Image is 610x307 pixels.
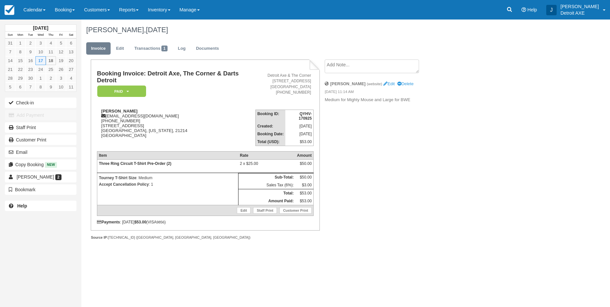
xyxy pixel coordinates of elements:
p: Detroit AXE [561,10,599,16]
em: Paid [97,86,146,97]
th: Sun [5,32,15,39]
a: 21 [5,65,15,74]
strong: Accept Cancellation Policy [99,182,149,187]
td: $50.00 [295,173,314,181]
strong: Three Ring Circuit T-Shirt Pre-Order (2) [99,161,171,166]
a: Invoice [86,42,111,55]
strong: [PERSON_NAME] [330,81,366,86]
a: 18 [46,56,56,65]
a: 19 [56,56,66,65]
strong: [DATE] [33,25,48,31]
th: Booking ID: [255,110,285,122]
a: 17 [35,56,46,65]
a: 23 [25,65,35,74]
strong: QYHV-170925 [299,112,312,121]
img: checkfront-main-nav-mini-logo.png [5,5,14,15]
a: Help [5,201,76,211]
th: Item [97,152,238,160]
h1: [PERSON_NAME], [86,26,534,34]
a: Log [173,42,191,55]
strong: $53.00 [134,220,146,224]
strong: Source IP: [91,235,108,239]
th: Sub-Total: [238,173,295,181]
a: 28 [5,74,15,83]
a: 15 [15,56,25,65]
a: 6 [66,39,76,47]
a: 11 [46,47,56,56]
a: 22 [15,65,25,74]
a: 26 [56,65,66,74]
th: Total (USD): [255,138,285,146]
a: 5 [5,83,15,91]
button: Email [5,147,76,157]
a: 31 [5,39,15,47]
a: 7 [25,83,35,91]
span: New [45,162,57,167]
a: Documents [191,42,224,55]
td: $53.00 [295,197,314,205]
a: [PERSON_NAME] 2 [5,172,76,182]
a: 20 [66,56,76,65]
div: $50.00 [297,161,312,171]
a: 8 [15,47,25,56]
td: [DATE] [285,122,313,130]
a: 3 [56,74,66,83]
a: Transactions1 [129,42,172,55]
td: $53.00 [285,138,313,146]
p: [PERSON_NAME] [561,3,599,10]
th: Thu [46,32,56,39]
th: Tue [25,32,35,39]
small: (website) [367,82,382,86]
a: Paid [97,85,144,97]
th: Amount [295,152,314,160]
div: [EMAIL_ADDRESS][DOMAIN_NAME] [PHONE_NUMBER] [STREET_ADDRESS] [GEOGRAPHIC_DATA], [US_STATE], 21214... [97,109,255,146]
th: Rate [238,152,295,160]
th: Sat [66,32,76,39]
a: 9 [46,83,56,91]
td: [DATE] [285,130,313,138]
b: Help [17,203,27,208]
a: 6 [15,83,25,91]
button: Copy Booking New [5,159,76,170]
a: 24 [35,65,46,74]
a: 3 [35,39,46,47]
td: $3.00 [295,181,314,189]
a: 30 [25,74,35,83]
th: Fri [56,32,66,39]
span: Help [527,7,537,12]
p: : 1 [99,181,237,188]
a: 10 [35,47,46,56]
span: 1 [161,46,168,51]
button: Add Payment [5,110,76,120]
th: Total: [238,189,295,197]
th: Created: [255,122,285,130]
a: Delete [397,81,413,86]
span: [PERSON_NAME] [17,174,54,180]
a: 5 [56,39,66,47]
a: 14 [5,56,15,65]
th: Wed [35,32,46,39]
strong: Tourney T-Shirt Size [99,176,136,180]
h1: Booking Invoice: Detroit Axe, The Corner & Darts Detroit [97,70,255,84]
a: 4 [66,74,76,83]
p: : Medium [99,175,237,181]
div: : [DATE] (VISA ) [97,220,314,224]
a: 11 [66,83,76,91]
th: Amount Paid: [238,197,295,205]
div: J [546,5,557,15]
a: 1 [35,74,46,83]
div: [TECHNICAL_ID] ([GEOGRAPHIC_DATA], [GEOGRAPHIC_DATA], [GEOGRAPHIC_DATA]) [91,235,319,240]
td: 2 x $25.00 [238,160,295,173]
a: Staff Print [253,207,277,214]
a: 27 [66,65,76,74]
a: 2 [25,39,35,47]
small: 9856 [156,220,164,224]
button: Check-in [5,98,76,108]
strong: Payments [97,220,120,224]
a: Edit [383,81,395,86]
th: Booking Date: [255,130,285,138]
span: [DATE] [146,26,168,34]
i: Help [522,7,526,12]
td: Sales Tax (6%): [238,181,295,189]
a: 7 [5,47,15,56]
